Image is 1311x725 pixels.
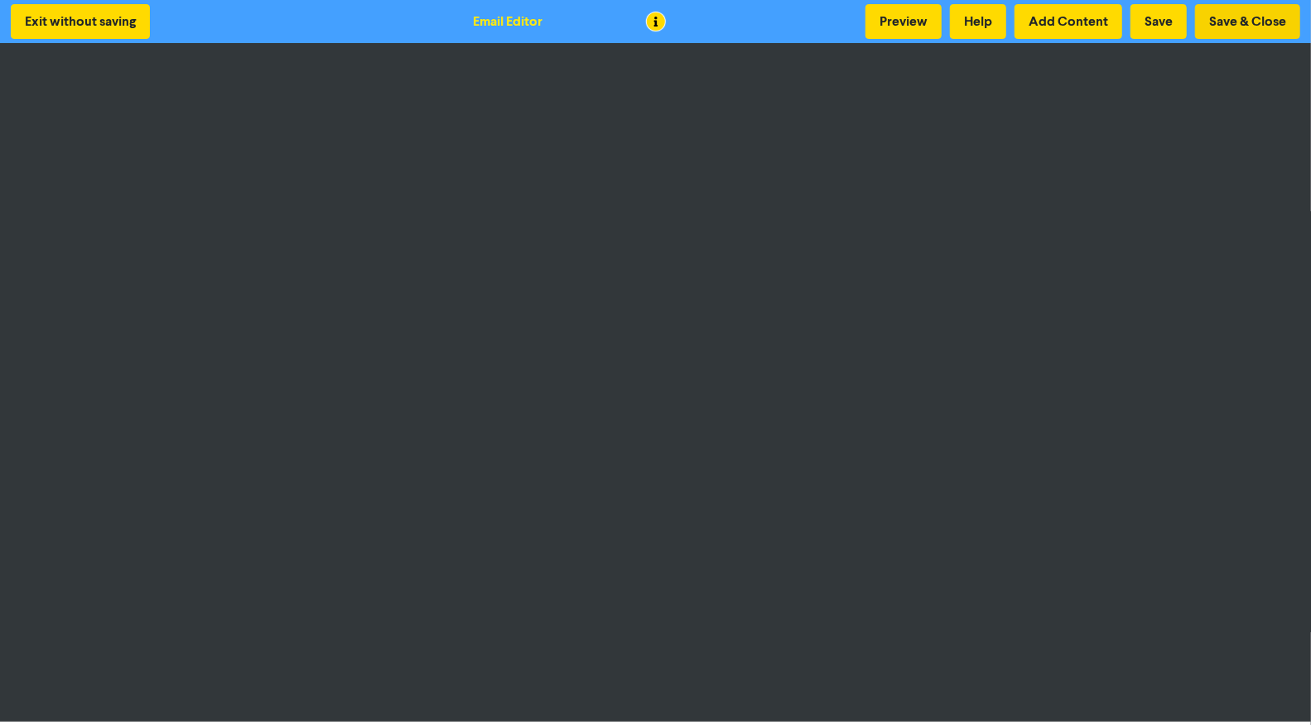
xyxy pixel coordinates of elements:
button: Add Content [1015,4,1122,39]
button: Preview [865,4,942,39]
div: Email Editor [473,12,542,31]
button: Exit without saving [11,4,150,39]
button: Save & Close [1195,4,1300,39]
button: Save [1130,4,1187,39]
button: Help [950,4,1006,39]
